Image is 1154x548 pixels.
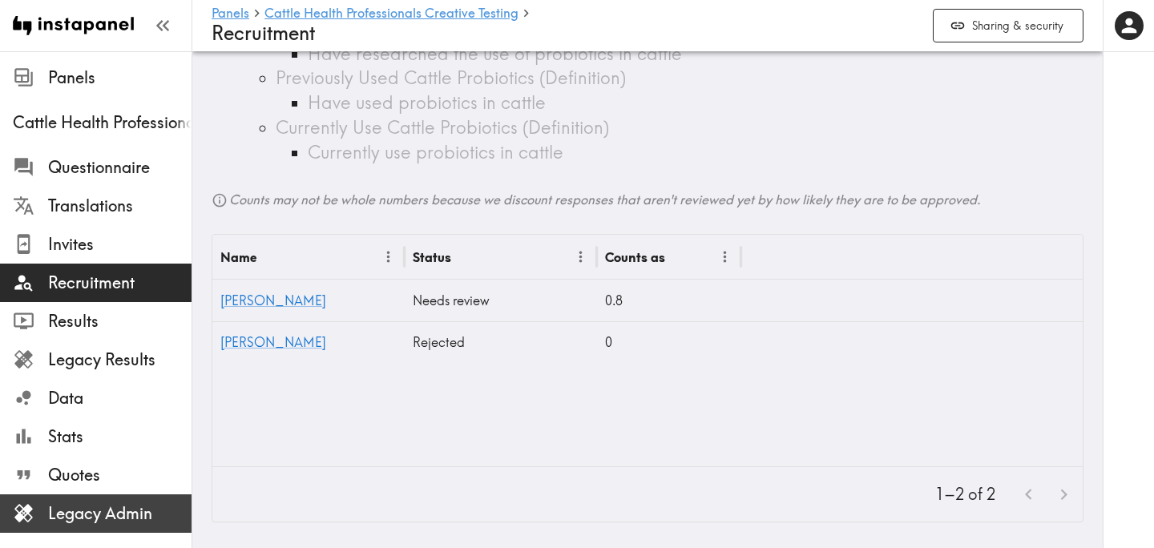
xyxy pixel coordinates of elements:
p: 1–2 of 2 [935,483,995,506]
span: Recruitment [48,272,192,294]
div: Rejected [405,321,597,363]
span: Currently Use Cattle Probiotics (Definition) [276,116,609,139]
button: Sort [667,244,692,269]
div: Name [220,249,256,265]
a: Panels [212,6,249,22]
span: Have used probiotics in cattle [308,91,546,114]
a: [PERSON_NAME] [220,334,326,350]
button: Menu [568,244,593,269]
span: Have researched the use of probiotics in cattle [308,42,682,65]
a: Cattle Health Professionals Creative Testing [264,6,518,22]
span: Questionnaire [48,156,192,179]
button: Menu [376,244,401,269]
button: Sort [453,244,478,269]
div: Status [413,249,451,265]
span: Data [48,387,192,409]
span: Previously Used Cattle Probiotics (Definition) [276,66,626,89]
div: 0.8 [597,280,741,321]
span: Translations [48,195,192,217]
h6: Counts may not be whole numbers because we discount responses that aren't reviewed yet by how lik... [212,191,1083,209]
button: Sharing & security [933,9,1083,43]
span: Results [48,310,192,332]
span: Invites [48,233,192,256]
a: [PERSON_NAME] [220,292,326,308]
span: Panels [48,66,192,89]
div: Counts as [605,249,665,265]
div: 0 [597,321,741,363]
span: Stats [48,425,192,448]
span: Quotes [48,464,192,486]
button: Sort [258,244,283,269]
span: Currently use probiotics in cattle [308,141,563,163]
span: Legacy Results [48,349,192,371]
button: Menu [712,244,737,269]
h4: Recruitment [212,22,920,45]
span: Cattle Health Professionals Creative Testing [13,111,192,134]
div: Needs review [405,280,597,321]
span: Legacy Admin [48,502,192,525]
